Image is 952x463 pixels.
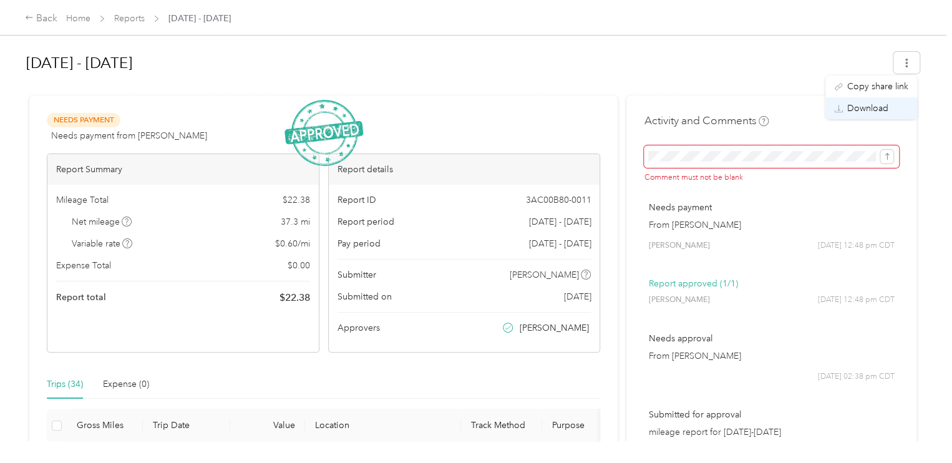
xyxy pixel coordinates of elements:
[230,409,305,443] th: Value
[338,215,394,228] span: Report period
[279,290,310,305] span: $ 22.38
[143,409,230,443] th: Trip Date
[47,378,83,391] div: Trips (34)
[648,201,895,214] p: Needs payment
[47,154,319,185] div: Report Summary
[528,215,591,228] span: [DATE] - [DATE]
[338,237,381,250] span: Pay period
[847,102,888,115] span: Download
[648,277,895,290] p: Report approved (1/1)
[461,409,542,443] th: Track Method
[648,426,895,439] p: mileage report for [DATE]-[DATE]
[51,129,207,142] span: Needs payment from [PERSON_NAME]
[103,378,149,391] div: Expense (0)
[818,371,895,383] span: [DATE] 02:38 pm CDT
[288,259,310,272] span: $ 0.00
[284,100,363,167] img: ApprovedStamp
[338,321,380,334] span: Approvers
[648,240,709,251] span: [PERSON_NAME]
[338,268,376,281] span: Submitter
[338,290,392,303] span: Submitted on
[47,113,120,127] span: Needs Payment
[648,408,895,421] p: Submitted for approval
[66,13,90,24] a: Home
[563,290,591,303] span: [DATE]
[114,13,145,24] a: Reports
[542,409,636,443] th: Purpose
[847,80,908,93] span: Copy share link
[305,409,461,443] th: Location
[648,295,709,306] span: [PERSON_NAME]
[818,295,895,306] span: [DATE] 12:48 pm CDT
[56,259,111,272] span: Expense Total
[56,193,109,207] span: Mileage Total
[67,409,143,443] th: Gross Miles
[25,11,57,26] div: Back
[644,113,769,129] h4: Activity and Comments
[338,193,376,207] span: Report ID
[329,154,600,185] div: Report details
[168,12,231,25] span: [DATE] - [DATE]
[525,193,591,207] span: 3AC00B80-0011
[528,237,591,250] span: [DATE] - [DATE]
[275,237,310,250] span: $ 0.60 / mi
[818,240,895,251] span: [DATE] 12:48 pm CDT
[520,321,589,334] span: [PERSON_NAME]
[648,349,895,363] p: From [PERSON_NAME]
[72,237,133,250] span: Variable rate
[283,193,310,207] span: $ 22.38
[281,215,310,228] span: 37.3 mi
[510,268,579,281] span: [PERSON_NAME]
[56,291,106,304] span: Report total
[26,48,885,78] h1: Aug 16 - 31, 2025
[644,172,899,183] div: Comment must not be blank
[648,332,895,345] p: Needs approval
[882,393,952,463] iframe: Everlance-gr Chat Button Frame
[648,218,895,232] p: From [PERSON_NAME]
[72,215,132,228] span: Net mileage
